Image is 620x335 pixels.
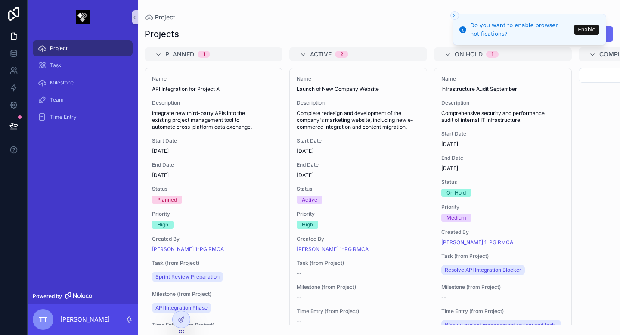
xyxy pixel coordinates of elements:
a: Powered by [28,288,138,304]
div: scrollable content [28,34,138,136]
span: Time Entry (from Project) [297,308,420,315]
a: Resolve API Integration Blocker [441,265,525,275]
span: Resolve API Integration Blocker [445,267,521,273]
p: [PERSON_NAME] [60,315,110,324]
span: Comprehensive security and performance audit of internal IT infrastructure. [441,110,564,124]
span: Launch of New Company Website [297,86,420,93]
span: Status [152,186,275,192]
span: Infrastructure Audit September [441,86,564,93]
span: Project [50,45,68,52]
span: Name [297,75,420,82]
span: API Integration Phase [155,304,208,311]
span: Milestone (from Project) [297,284,420,291]
span: Start Date [441,130,564,137]
span: End Date [297,161,420,168]
span: On Hold [455,50,483,59]
a: [PERSON_NAME] 1-PG RMCA [152,246,224,253]
span: Task (from Project) [297,260,420,267]
span: -- [297,318,302,325]
span: [DATE] [441,141,564,148]
a: NameLaunch of New Company WebsiteDescriptionComplete redesign and development of the company's ma... [289,68,427,332]
a: Task [33,58,133,73]
span: Milestone (from Project) [152,291,275,298]
a: Milestone [33,75,133,90]
span: Milestone (from Project) [441,284,564,291]
span: Integrate new third-party APIs into the existing project management tool to automate cross-platfo... [152,110,275,130]
span: Time Entry (from Project) [441,308,564,315]
span: TT [39,314,47,325]
span: [DATE] [152,148,275,155]
span: Project [155,13,175,22]
h1: Projects [145,28,179,40]
span: Complete redesign and development of the company's marketing website, including new e-commerce in... [297,110,420,130]
span: Priority [441,204,564,211]
span: Task (from Project) [441,253,564,260]
span: -- [297,294,302,301]
span: API Integration for Project X [152,86,275,93]
span: Description [297,99,420,106]
span: Time Entry (from Project) [152,322,275,329]
span: [DATE] [152,172,275,179]
span: Status [441,179,564,186]
div: 1 [491,51,493,58]
a: Time Entry [33,109,133,125]
a: [PERSON_NAME] 1-PG RMCA [297,246,369,253]
a: Team [33,92,133,108]
span: Name [152,75,275,82]
span: Name [441,75,564,82]
span: Task (from Project) [152,260,275,267]
button: Close toast [450,11,459,20]
span: -- [297,270,302,277]
div: 2 [340,51,343,58]
div: Active [302,196,317,204]
div: Planned [157,196,177,204]
button: Enable [574,25,599,35]
span: Powered by [33,293,62,300]
span: Status [297,186,420,192]
div: Do you want to enable browser notifications? [470,21,572,38]
a: Sprint Review Preparation [152,272,223,282]
span: Description [152,99,275,106]
span: Milestone [50,79,74,86]
span: Created By [152,236,275,242]
div: 1 [203,51,205,58]
span: Task [50,62,62,69]
span: [DATE] [441,165,564,172]
span: Description [441,99,564,106]
span: Active [310,50,332,59]
span: Priority [152,211,275,217]
span: Start Date [297,137,420,144]
span: Created By [297,236,420,242]
a: API Integration Phase [152,303,211,313]
span: Team [50,96,64,103]
span: End Date [441,155,564,161]
span: Time Entry [50,114,77,121]
span: Priority [297,211,420,217]
span: Created By [441,229,564,236]
a: [PERSON_NAME] 1-PG RMCA [441,239,513,246]
span: [DATE] [297,148,420,155]
span: Start Date [152,137,275,144]
div: On Hold [446,189,466,197]
span: Planned [165,50,194,59]
span: -- [441,294,446,301]
span: End Date [152,161,275,168]
div: High [157,221,168,229]
span: [DATE] [297,172,420,179]
div: Medium [446,214,466,222]
div: High [302,221,313,229]
a: Project [145,13,175,22]
a: Project [33,40,133,56]
img: App logo [76,10,90,24]
span: Sprint Review Preparation [155,273,220,280]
